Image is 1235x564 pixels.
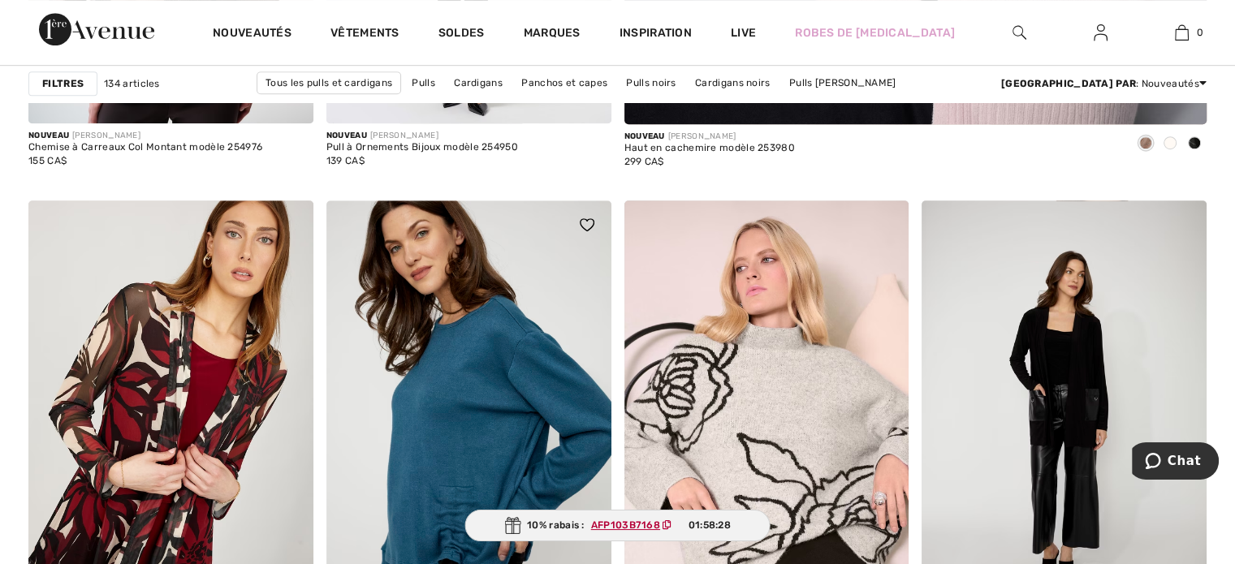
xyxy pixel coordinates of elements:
[1158,131,1182,157] div: Vanilla 30
[326,142,518,153] div: Pull à Ornements Bijoux modèle 254950
[618,72,684,93] a: Pulls noirs
[28,130,262,142] div: [PERSON_NAME]
[624,156,664,167] span: 299 CA$
[731,24,756,41] a: Live
[326,155,365,166] span: 139 CA$
[620,26,692,43] span: Inspiration
[39,13,154,45] img: 1ère Avenue
[524,26,581,43] a: Marques
[513,72,615,93] a: Panchos et capes
[257,71,401,94] a: Tous les pulls et cardigans
[1081,23,1121,43] a: Se connecter
[1197,25,1203,40] span: 0
[42,76,84,91] strong: Filtres
[1182,131,1207,157] div: Black
[624,131,795,143] div: [PERSON_NAME]
[28,142,262,153] div: Chemise à Carreaux Col Montant modèle 254976
[1001,76,1207,91] div: : Nouveautés
[687,72,779,93] a: Cardigans noirs
[781,72,905,93] a: Pulls [PERSON_NAME]
[689,518,731,532] span: 01:58:28
[1001,78,1136,89] strong: [GEOGRAPHIC_DATA] par
[438,26,485,43] a: Soldes
[1132,442,1219,483] iframe: Ouvre un widget dans lequel vous pouvez chatter avec l’un de nos agents
[591,519,660,531] ins: AFP103B7168
[464,510,771,541] div: 10% rabais :
[104,76,160,91] span: 134 articles
[504,517,520,534] img: Gift.svg
[1134,131,1158,157] div: Rose
[580,218,594,231] img: heart_black_full.svg
[601,94,686,115] a: Pulls Dolcezza
[404,72,443,93] a: Pulls
[1175,23,1189,42] img: Mon panier
[213,26,291,43] a: Nouveautés
[28,155,67,166] span: 155 CA$
[1013,23,1026,42] img: recherche
[1142,23,1221,42] a: 0
[1094,23,1108,42] img: Mes infos
[624,131,665,141] span: Nouveau
[330,26,399,43] a: Vêtements
[446,72,511,93] a: Cardigans
[28,131,69,140] span: Nouveau
[624,143,795,154] div: Haut en cachemire modèle 253980
[475,94,598,115] a: Pulls [PERSON_NAME]
[326,131,367,140] span: Nouveau
[326,130,518,142] div: [PERSON_NAME]
[795,24,955,41] a: Robes de [MEDICAL_DATA]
